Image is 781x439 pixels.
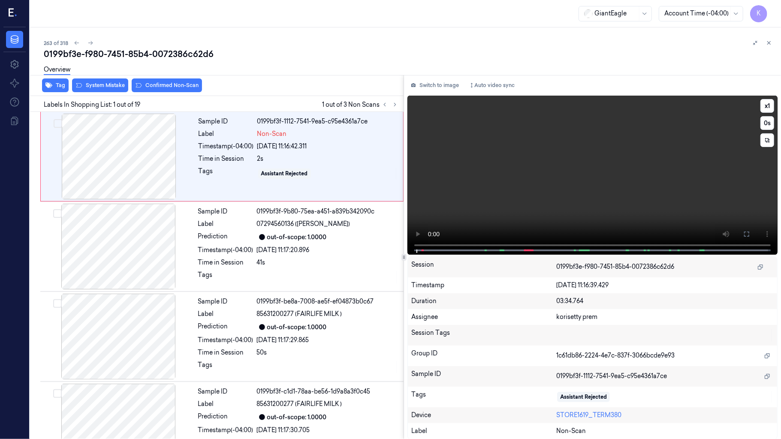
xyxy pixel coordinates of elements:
div: 2s [257,154,398,163]
div: 50s [257,348,398,357]
div: Sample ID [198,297,253,306]
div: Tags [199,167,254,180]
div: Label [411,427,556,436]
button: Auto video sync [466,78,518,92]
button: Select row [53,299,62,308]
span: 0199bf3e-f980-7451-85b4-0072386c62d6 [556,262,674,271]
button: Switch to image [407,78,462,92]
div: Label [199,129,254,138]
div: Timestamp (-04:00) [198,336,253,345]
button: x1 [760,99,774,113]
div: 03:34.764 [556,297,774,306]
div: Session [411,260,556,274]
div: [DATE] 11:17:29.865 [257,336,398,345]
div: Sample ID [198,387,253,396]
div: Prediction [198,322,253,332]
span: 85631200277 (FAIRLIFE MILK ) [257,310,342,319]
button: Tag [42,78,69,92]
button: System Mistake [72,78,128,92]
div: 0199bf3f-c1d1-78aa-be56-1d9a8a3f0c45 [257,387,398,396]
button: Select row [53,389,62,398]
div: Prediction [198,412,253,422]
div: Timestamp (-04:00) [198,246,253,255]
span: Labels In Shopping List: 1 out of 19 [44,100,140,109]
div: STORE1619_TERM380 [556,411,774,420]
button: Select row [54,119,62,128]
span: 1 out of 3 Non Scans [322,99,400,110]
div: Timestamp (-04:00) [198,426,253,435]
div: Prediction [198,232,253,242]
div: Time in Session [198,348,253,357]
div: korisetty prem [556,313,774,322]
div: Tags [411,390,556,404]
a: Overview [44,65,70,75]
div: Tags [198,271,253,284]
div: Assignee [411,313,556,322]
div: Group ID [411,349,556,363]
div: Sample ID [411,370,556,383]
div: out-of-scope: 1.0000 [267,233,327,242]
div: Label [198,310,253,319]
div: [DATE] 11:17:20.896 [257,246,398,255]
div: Label [198,400,253,409]
div: Timestamp (-04:00) [199,142,254,151]
span: 85631200277 (FAIRLIFE MILK ) [257,400,342,409]
div: Sample ID [199,117,254,126]
div: 0199bf3f-1112-7541-9ea5-c95e4361a7ce [257,117,398,126]
div: Assistant Rejected [261,170,308,177]
div: Time in Session [199,154,254,163]
span: Non-Scan [257,129,287,138]
div: Assistant Rejected [560,393,607,401]
div: Duration [411,297,556,306]
div: out-of-scope: 1.0000 [267,413,327,422]
div: Time in Session [198,258,253,267]
div: 41s [257,258,398,267]
div: [DATE] 11:16:42.311 [257,142,398,151]
div: Timestamp [411,281,556,290]
div: 0199bf3f-9b80-75ea-a451-a839b342090c [257,207,398,216]
button: Confirmed Non-Scan [132,78,202,92]
button: K [750,5,767,22]
div: 0199bf3e-f980-7451-85b4-0072386c62d6 [44,48,774,60]
span: Non-Scan [556,427,586,436]
div: 0199bf3f-be8a-7008-ae5f-ef04873b0c67 [257,297,398,306]
div: Sample ID [198,207,253,216]
span: 0199bf3f-1112-7541-9ea5-c95e4361a7ce [556,372,667,381]
div: Tags [198,361,253,374]
button: Select row [53,209,62,218]
span: 1c61db86-2224-4e7c-837f-3066bcde9e93 [556,351,675,360]
div: Session Tags [411,328,556,342]
div: Device [411,411,556,420]
button: 0s [760,116,774,130]
span: 07294560136 ([PERSON_NAME]) [257,219,350,229]
div: [DATE] 11:17:30.705 [257,426,398,435]
div: out-of-scope: 1.0000 [267,323,327,332]
span: 263 of 318 [44,39,68,47]
div: Label [198,219,253,229]
div: [DATE] 11:16:39.429 [556,281,774,290]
